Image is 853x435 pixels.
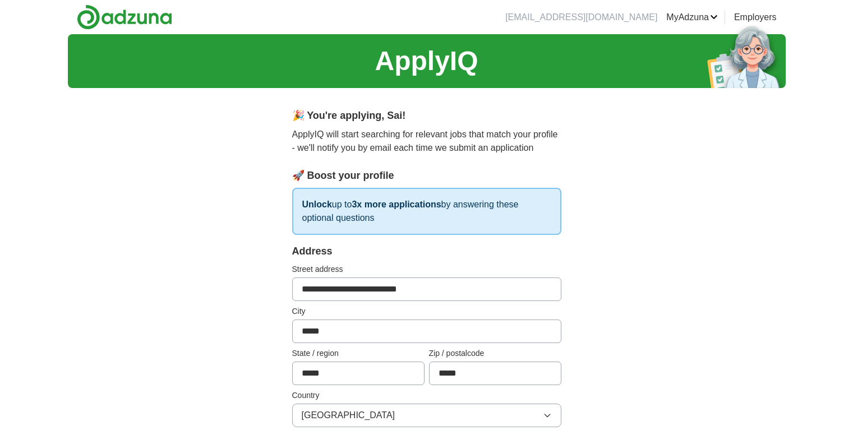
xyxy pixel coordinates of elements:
div: 🎉 You're applying , Sai ! [292,108,561,123]
strong: Unlock [302,200,332,209]
div: Address [292,244,561,259]
li: [EMAIL_ADDRESS][DOMAIN_NAME] [505,11,657,24]
h1: ApplyIQ [375,41,478,81]
a: MyAdzuna [666,11,718,24]
img: Adzuna logo [77,4,172,30]
span: [GEOGRAPHIC_DATA] [302,409,395,422]
label: Street address [292,263,561,275]
a: Employers [734,11,777,24]
label: Country [292,390,561,401]
strong: 3x more applications [352,200,441,209]
div: 🚀 Boost your profile [292,168,561,183]
p: ApplyIQ will start searching for relevant jobs that match your profile - we'll notify you by emai... [292,128,561,155]
label: State / region [292,348,425,359]
button: [GEOGRAPHIC_DATA] [292,404,561,427]
label: Zip / postalcode [429,348,561,359]
label: City [292,306,561,317]
p: up to by answering these optional questions [292,188,561,235]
